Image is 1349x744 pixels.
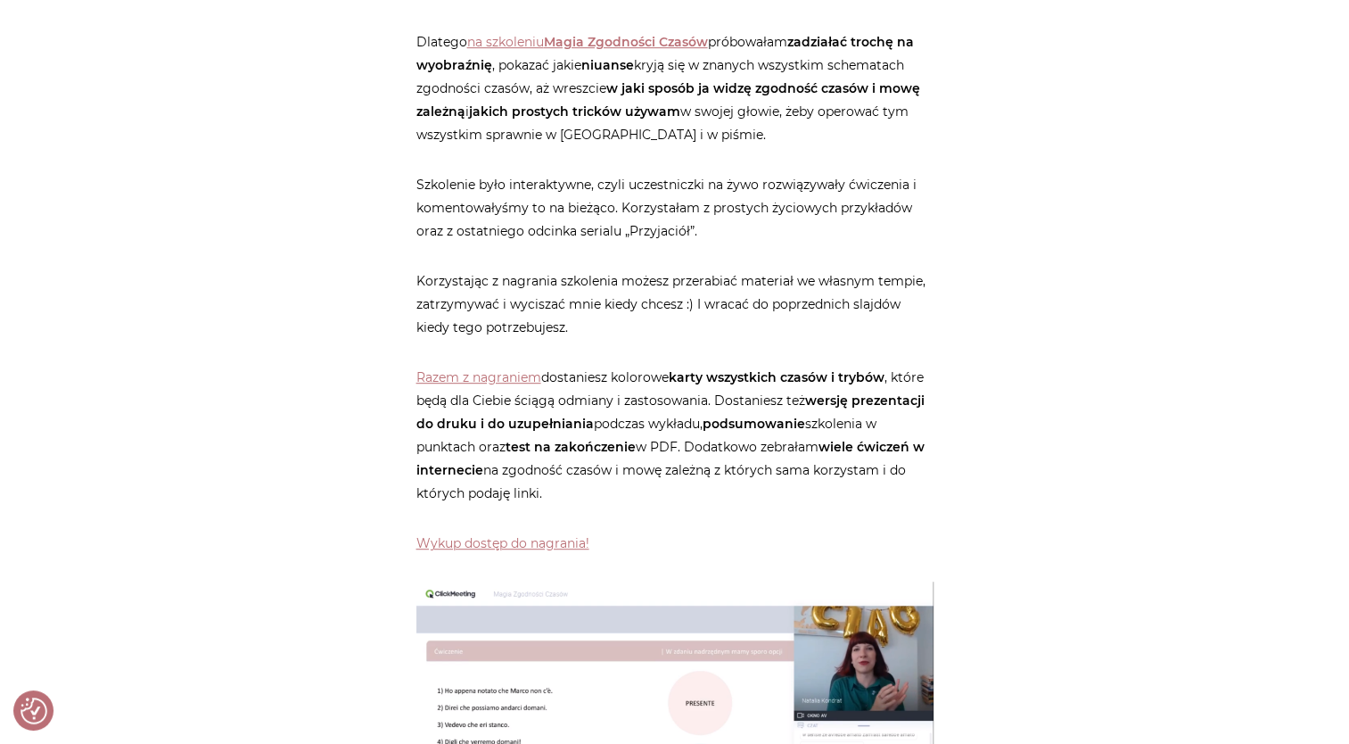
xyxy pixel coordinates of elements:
strong: w jaki sposób ja widzę zgodność czasów i mowę zależną [416,80,920,120]
img: Revisit consent button [21,698,47,724]
a: Razem z nagraniem (otwiera się na nowej zakładce) [416,369,541,385]
p: Szkolenie było interaktywne, czyli uczestniczki na żywo rozwiązywały ćwiczenia i komentowałyśmy t... [416,173,934,243]
p: dostaniesz kolorowe , które będą dla Ciebie ściągą odmiany i zastosowania. Dostaniesz też podczas... [416,366,934,505]
strong: niuanse [581,57,634,73]
strong: jakich prostych tricków używam [469,103,680,120]
a: na szkoleniu Magia Zgodności Czasów (otwiera się na nowej zakładce) [467,34,544,50]
p: Dlatego próbowałam , pokazać jakie kryją się w znanych wszystkim schematach zgodności czasów, aż ... [416,30,934,146]
strong: podsumowanie [703,416,805,432]
a: Wykup dostęp do nagrania! (otwiera się na nowej zakładce) [416,535,589,551]
strong: test na zakończenie [506,439,636,455]
strong: karty wszystkich czasów i trybów [669,369,884,385]
button: Preferencje co do zgód [21,698,47,724]
p: Korzystając z nagrania szkolenia możesz przerabiać materiał we własnym tempie, zatrzymywać i wyci... [416,269,934,339]
a: na szkoleniu Magia Zgodności Czasów (otwiera się na nowej zakładce) [544,34,708,50]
